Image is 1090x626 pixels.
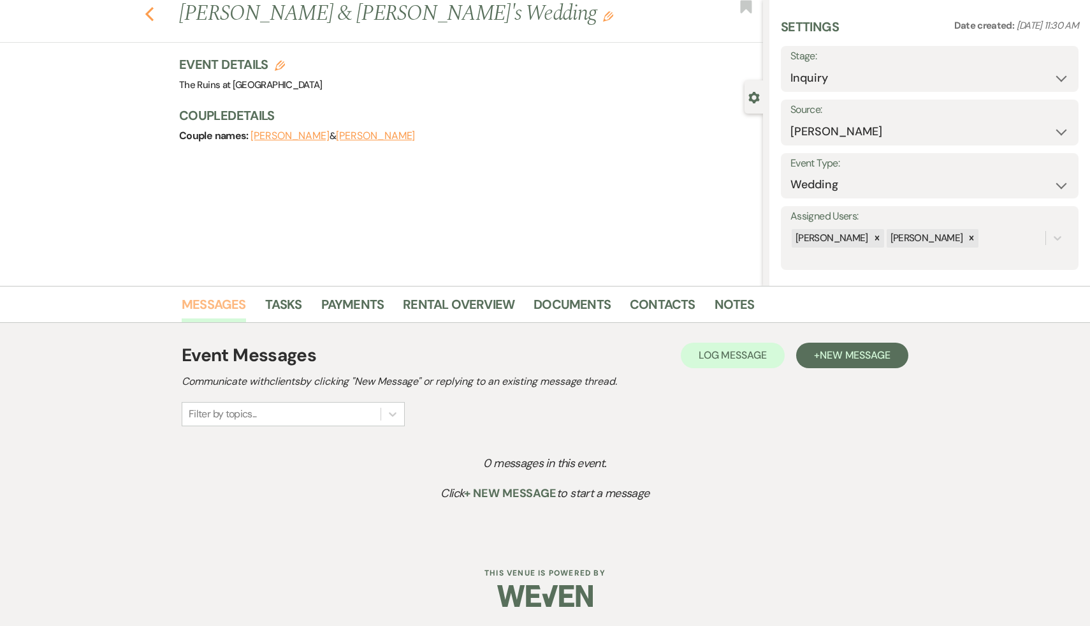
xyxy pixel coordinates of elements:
[211,454,880,473] p: 0 messages in this event.
[265,294,302,322] a: Tasks
[820,348,890,362] span: New Message
[251,131,330,141] button: [PERSON_NAME]
[790,101,1069,119] label: Source:
[603,10,613,22] button: Edit
[179,129,251,142] span: Couple names:
[534,294,611,322] a: Documents
[179,56,323,73] h3: Event Details
[954,19,1017,32] span: Date created:
[781,18,839,46] h3: Settings
[464,486,556,501] span: + New Message
[182,374,908,389] h2: Communicate with clients by clicking "New Message" or replying to an existing message thread.
[792,229,870,248] div: [PERSON_NAME]
[715,294,755,322] a: Notes
[321,294,384,322] a: Payments
[182,294,246,322] a: Messages
[179,78,323,91] span: The Ruins at [GEOGRAPHIC_DATA]
[182,342,316,369] h1: Event Messages
[403,294,514,322] a: Rental Overview
[251,130,415,142] span: &
[699,348,767,362] span: Log Message
[179,107,750,124] h3: Couple Details
[681,343,785,368] button: Log Message
[790,154,1069,173] label: Event Type:
[887,229,965,248] div: [PERSON_NAME]
[189,406,257,422] div: Filter by topics...
[336,131,415,141] button: [PERSON_NAME]
[1017,19,1079,32] span: [DATE] 11:30 AM
[630,294,695,322] a: Contacts
[790,207,1069,226] label: Assigned Users:
[211,484,880,503] p: Click to start a message
[497,574,593,618] img: Weven Logo
[796,343,908,368] button: +New Message
[790,47,1069,66] label: Stage:
[748,91,760,103] button: Close lead details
